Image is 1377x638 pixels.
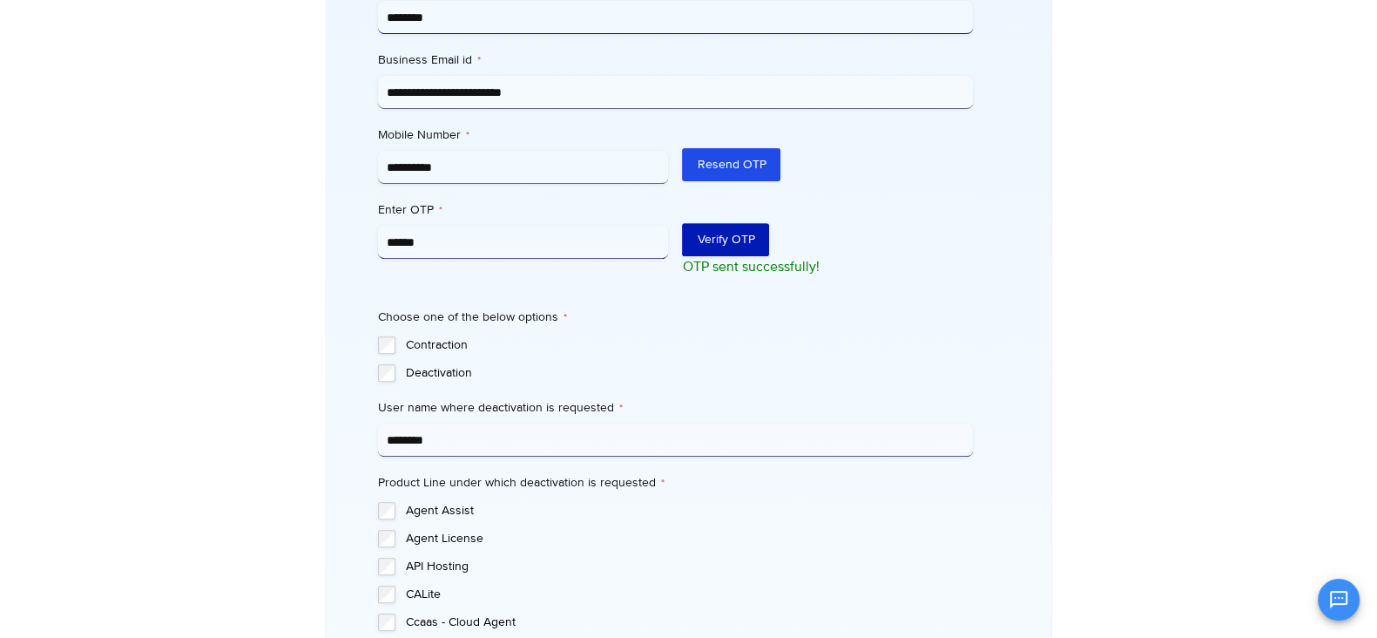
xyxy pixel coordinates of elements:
[406,502,973,519] label: Agent Assist
[406,336,973,354] label: Contraction
[378,399,973,417] label: User name where deactivation is requested
[682,223,769,256] button: Verify OTP
[682,256,973,277] p: OTP sent successfully!
[406,614,973,631] label: Ccaas - Cloud Agent
[378,51,973,69] label: Business Email id
[406,586,973,603] label: CALite
[406,530,973,547] label: Agent License
[378,126,669,144] label: Mobile Number
[378,309,567,326] legend: Choose one of the below options
[406,558,973,575] label: API Hosting
[378,474,665,492] legend: Product Line under which deactivation is requested
[378,201,669,219] label: Enter OTP
[682,148,780,181] button: Resend OTP
[406,364,973,382] label: Deactivation
[1318,579,1360,621] button: Open chat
